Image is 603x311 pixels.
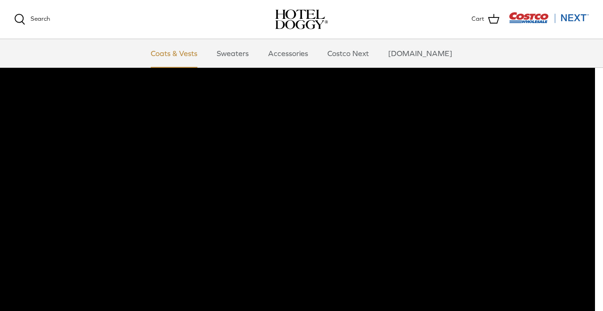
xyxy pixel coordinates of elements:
[14,14,50,25] a: Search
[275,9,328,29] a: hoteldoggy.com hoteldoggycom
[319,39,377,67] a: Costco Next
[260,39,317,67] a: Accessories
[509,12,589,24] img: Costco Next
[380,39,461,67] a: [DOMAIN_NAME]
[509,18,589,25] a: Visit Costco Next
[275,9,328,29] img: hoteldoggycom
[142,39,206,67] a: Coats & Vests
[472,13,499,25] a: Cart
[472,14,484,24] span: Cart
[31,15,50,22] span: Search
[208,39,257,67] a: Sweaters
